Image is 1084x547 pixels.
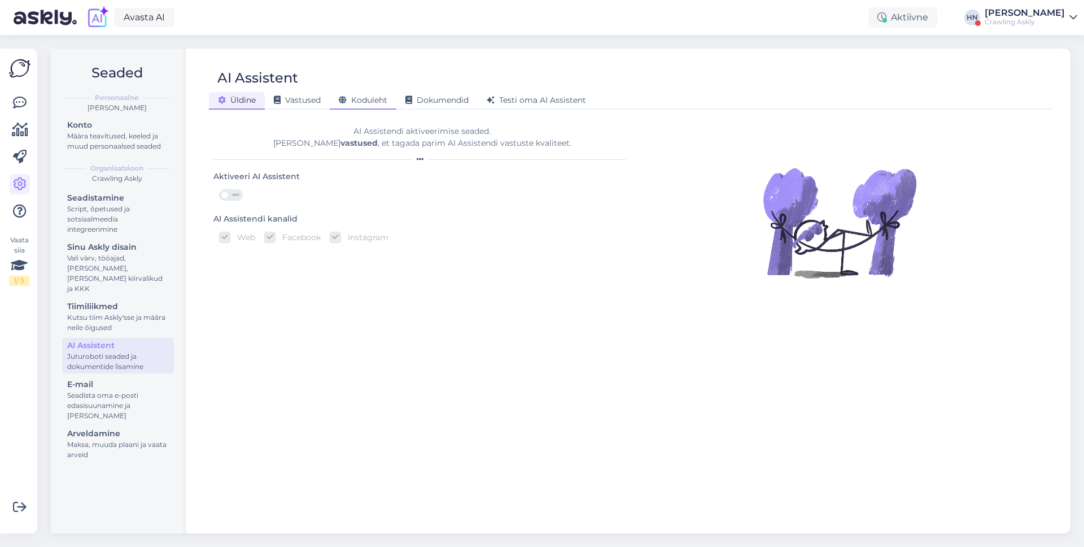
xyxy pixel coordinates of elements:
div: Seadista oma e-posti edasisuunamine ja [PERSON_NAME] [67,390,169,421]
div: [PERSON_NAME] [60,103,174,113]
div: Tiimiliikmed [67,301,169,312]
div: AI Assistent [217,67,298,89]
div: Arveldamine [67,428,169,440]
label: Facebook [276,232,321,243]
label: Instagram [341,232,388,243]
div: Crawling Askly [985,18,1065,27]
a: [PERSON_NAME]Crawling Askly [985,8,1077,27]
a: ArveldamineMaksa, muuda plaani ja vaata arveid [62,426,174,462]
span: Üldine [218,95,256,105]
label: Web [230,232,255,243]
div: Sinu Askly disain [67,241,169,253]
div: AI Assistendi kanalid [213,213,298,225]
span: Testi oma AI Assistent [487,95,586,105]
div: Kutsu tiim Askly'sse ja määra neile õigused [67,312,169,333]
a: TiimiliikmedKutsu tiim Askly'sse ja määra neile õigused [62,299,174,335]
div: Juturoboti seaded ja dokumentide lisamine [67,351,169,372]
div: [PERSON_NAME] [985,8,1065,18]
a: KontoMäära teavitused, keeled ja muud personaalsed seaded [62,118,174,153]
img: Askly Logo [9,58,30,79]
div: AI Assistent [67,340,169,351]
b: Personaalne [95,93,139,103]
div: Aktiveeri AI Assistent [213,171,300,183]
div: HN [964,10,980,25]
div: Seadistamine [67,192,169,204]
div: Vaata siia [9,235,29,286]
a: Avasta AI [114,8,174,27]
img: explore-ai [86,6,110,29]
img: Illustration [760,144,919,302]
span: OFF [229,190,242,200]
div: Vali värv, tööajad, [PERSON_NAME], [PERSON_NAME] kiirvalikud ja KKK [67,253,169,294]
a: AI AssistentJuturoboti seaded ja dokumentide lisamine [62,338,174,374]
div: Konto [67,119,169,131]
div: Aktiivne [868,7,937,28]
div: Maksa, muuda plaani ja vaata arveid [67,440,169,460]
h2: Seaded [60,62,174,84]
div: E-mail [67,379,169,390]
span: Koduleht [339,95,387,105]
a: SeadistamineScript, õpetused ja sotsiaalmeedia integreerimine [62,190,174,236]
a: Sinu Askly disainVali värv, tööajad, [PERSON_NAME], [PERSON_NAME] kiirvalikud ja KKK [62,240,174,296]
span: Dokumendid [405,95,469,105]
div: Crawling Askly [60,173,174,184]
a: E-mailSeadista oma e-posti edasisuunamine ja [PERSON_NAME] [62,377,174,423]
div: 1 / 3 [9,276,29,286]
div: AI Assistendi aktiveerimise seaded. [PERSON_NAME] , et tagada parim AI Assistendi vastuste kvalit... [213,125,631,149]
div: Script, õpetused ja sotsiaalmeedia integreerimine [67,204,169,235]
b: Organisatsioon [90,163,143,173]
b: vastused [340,138,378,148]
span: Vastused [274,95,321,105]
div: Määra teavitused, keeled ja muud personaalsed seaded [67,131,169,151]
